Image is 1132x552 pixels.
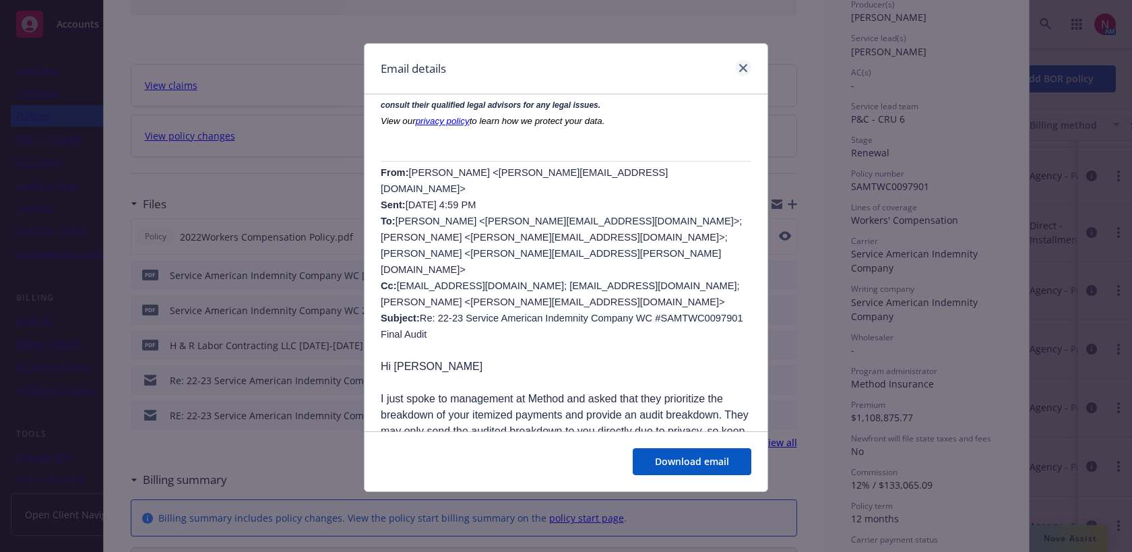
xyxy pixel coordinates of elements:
[381,216,396,226] b: To:
[381,391,751,456] p: I just spoke to management at Method and asked that they prioritize the breakdown of your itemize...
[381,359,751,375] p: Hi [PERSON_NAME]
[381,313,420,324] b: Subject:
[381,167,743,340] span: [PERSON_NAME] <[PERSON_NAME][EMAIL_ADDRESS][DOMAIN_NAME]> [DATE] 4:59 PM [PERSON_NAME] <[PERSON_N...
[381,280,397,291] b: Cc:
